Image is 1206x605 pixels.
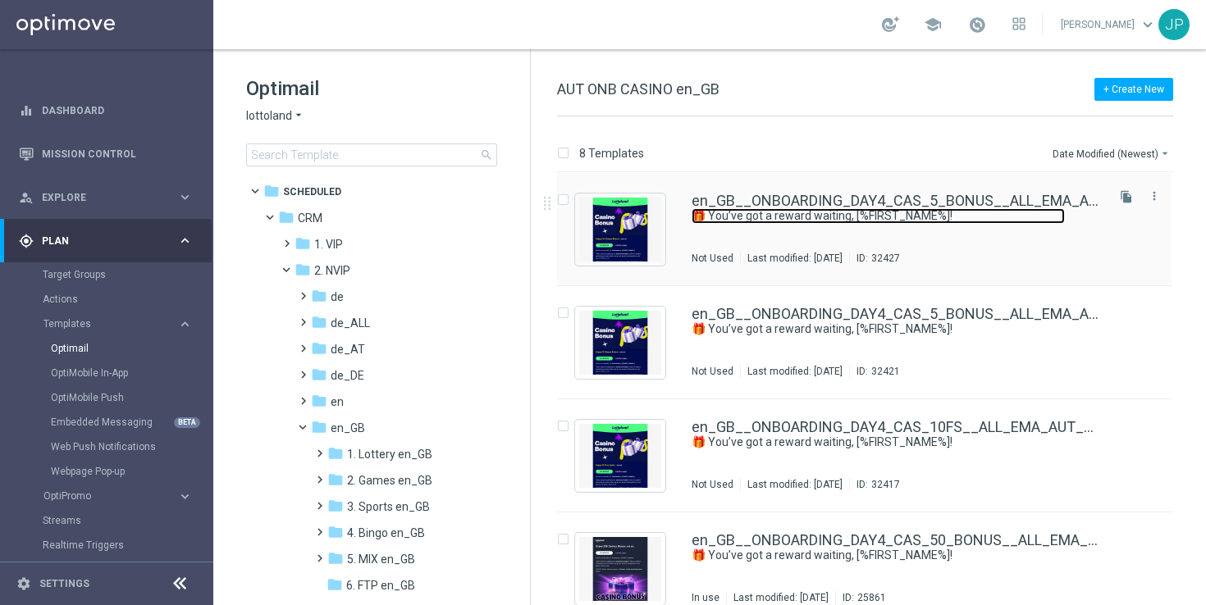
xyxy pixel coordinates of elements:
i: keyboard_arrow_right [177,189,193,205]
div: Dashboard [19,89,193,132]
div: Streams [43,508,212,533]
div: Templates [43,312,212,484]
span: OptiPromo [43,491,161,501]
div: Mission Control [19,132,193,175]
div: gps_fixed Plan keyboard_arrow_right [18,234,194,248]
div: Not Used [692,365,733,378]
i: gps_fixed [19,234,34,248]
i: folder [295,235,311,252]
div: 🎁 You’ve got a reward waiting, [%FIRST_NAME%]! [692,434,1103,450]
a: Mission Control [42,132,193,175]
span: keyboard_arrow_down [1139,16,1157,34]
div: Plan [19,234,177,248]
div: 25861 [857,591,886,604]
span: 6. FTP en_GB [346,578,415,593]
div: Realtime Triggers [43,533,212,557]
i: folder [311,314,327,330]
a: Webpage Pop-up [51,465,171,478]
img: 25861.jpeg [579,537,661,601]
span: 2. NVIP [314,263,350,278]
button: lottoland arrow_drop_down [246,108,305,124]
span: de_AT [331,342,365,357]
div: Templates [43,319,177,329]
span: de_ALL [331,316,370,330]
span: CRM [298,211,322,225]
div: Target Groups [43,262,212,287]
div: Explore [19,190,177,205]
a: Settings [39,579,89,589]
span: 1. VIP [314,237,343,252]
img: 32417.jpeg [579,424,661,488]
a: Dashboard [42,89,193,132]
i: folder [278,209,295,225]
div: Webpage Pop-up [51,459,212,484]
div: OptiMobile Push [51,385,212,410]
div: 32417 [871,478,900,491]
span: de_DE [331,368,364,383]
i: file_copy [1120,190,1133,203]
i: folder [311,366,327,383]
a: Actions [43,293,171,306]
span: Templates [43,319,161,329]
button: person_search Explore keyboard_arrow_right [18,191,194,204]
i: folder [327,445,344,462]
span: school [924,16,942,34]
i: equalizer [19,103,34,118]
div: Actions [43,287,212,312]
div: 🎁 You’ve got a reward waiting, [%FIRST_NAME%]! [692,321,1103,337]
div: OptiPromo [43,484,212,508]
a: [PERSON_NAME]keyboard_arrow_down [1059,12,1158,37]
div: Last modified: [DATE] [727,591,835,604]
span: Plan [42,236,177,246]
div: Optimail [51,336,212,361]
i: keyboard_arrow_right [177,316,193,332]
span: 1. Lottery en_GB [347,447,432,462]
div: 32427 [871,252,900,265]
div: OptiMobile In-App [51,361,212,385]
i: folder [327,524,344,540]
button: equalizer Dashboard [18,104,194,117]
div: Web Push Notifications [51,434,212,459]
div: Press SPACE to select this row. [541,173,1203,286]
span: AUT ONB CASINO en_GB [557,80,719,98]
a: Embedded Messaging [51,416,171,429]
div: Mission Control [18,148,194,161]
i: folder [311,419,327,435]
a: OptiMobile Push [51,391,171,404]
div: Last modified: [DATE] [741,252,849,265]
i: folder [327,498,344,514]
i: keyboard_arrow_right [177,233,193,248]
span: en_GB [331,421,365,435]
i: keyboard_arrow_right [177,489,193,504]
button: OptiPromo keyboard_arrow_right [43,489,194,503]
div: ID: [849,365,900,378]
div: Not Used [692,478,733,491]
i: folder [295,262,311,278]
button: file_copy [1116,186,1137,207]
button: more_vert [1146,186,1163,206]
a: en_GB__ONBOARDING_DAY4_CAS_5_BONUS__ALL_EMA_AUT_GM_REBRANDED(1) [692,193,1103,208]
div: 🎁 You’ve got a reward waiting, [%FIRST_NAME%]! [692,208,1103,224]
a: en_GB__ONBOARDING_DAY4_CAS_5_BONUS__ALL_EMA_AUT_GM_REBRANDED [692,307,1103,321]
div: ID: [835,591,886,604]
span: lottoland [246,108,292,124]
img: 32427.jpeg [579,198,661,262]
span: de [331,289,344,304]
div: Press SPACE to select this row. [541,286,1203,399]
a: Streams [43,514,171,527]
a: 🎁 You’ve got a reward waiting, [%FIRST_NAME%]! [692,434,1065,450]
i: folder [327,550,344,566]
a: Realtime Triggers [43,539,171,552]
i: person_search [19,190,34,205]
button: Templates keyboard_arrow_right [43,317,194,330]
button: Date Modified (Newest)arrow_drop_down [1051,143,1173,163]
i: more_vert [1148,189,1161,202]
a: en_GB__ONBOARDING_DAY4_CAS_50_BONUS__ALL_EMA_AUT_GM [692,533,1103,548]
span: Explore [42,193,177,202]
div: 32421 [871,365,900,378]
button: + Create New [1094,78,1173,101]
span: search [480,148,493,161]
